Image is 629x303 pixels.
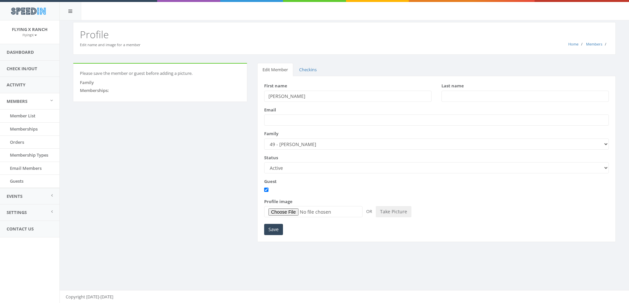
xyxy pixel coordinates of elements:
[80,42,141,47] small: Edit name and image for a member
[80,79,240,86] div: Family
[586,42,602,46] a: Members
[264,107,276,113] label: Email
[364,208,375,214] span: OR
[22,32,37,38] a: FlyingX
[7,209,27,215] span: Settings
[441,83,464,89] label: Last name
[7,193,22,199] span: Events
[264,83,287,89] label: First name
[264,155,278,161] label: Status
[264,198,293,205] label: Profile image
[264,224,283,235] input: Save
[22,33,37,37] small: FlyingX
[264,178,277,185] label: Guest
[257,63,293,76] a: Edit Member
[80,87,240,94] div: Memberships:
[80,70,240,76] div: Please save the member or guest before adding a picture.
[568,42,578,46] a: Home
[10,165,42,171] span: Email Members
[294,63,322,76] a: Checkins
[264,131,278,137] label: Family
[376,206,411,217] button: Take Picture
[7,98,27,104] span: Members
[80,29,609,40] h2: Profile
[12,26,48,32] span: Flying X Ranch
[7,226,34,232] span: Contact Us
[8,5,49,17] img: speedin_logo.png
